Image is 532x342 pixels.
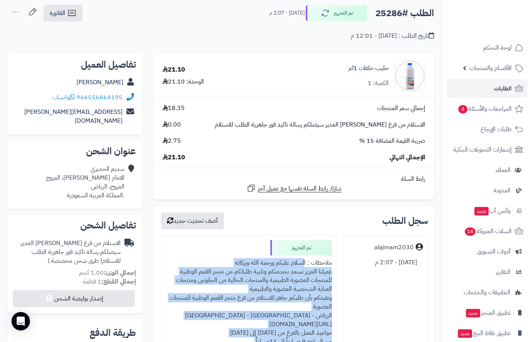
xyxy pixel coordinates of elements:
span: التطبيقات والخدمات [464,287,510,298]
a: المدونة [447,181,527,200]
span: الأقسام والمنتجات [469,63,512,73]
span: جديد [466,309,480,317]
span: المدونة [494,185,510,196]
span: ضريبة القيمة المضافة 15 % [359,137,425,145]
button: تم التجهيز [306,5,367,21]
span: إجمالي سعر المنتجات [377,104,425,113]
span: 21.10 [162,153,185,162]
span: الطلبات [494,83,512,94]
h2: تفاصيل الشحن [14,221,136,230]
span: الفاتورة [50,8,65,18]
a: إشعارات التحويلات البنكية [447,140,527,159]
a: شارك رابط السلة نفسها مع عميل آخر [247,184,341,193]
a: العملاء [447,161,527,179]
span: لوحة التحكم [483,42,512,53]
a: السلات المتروكة14 [447,222,527,240]
a: أدوات التسويق [447,242,527,261]
h3: سجل الطلب [382,216,428,225]
span: 14 [465,227,476,236]
a: الفاتورة [43,5,83,22]
a: [EMAIL_ADDRESS][PERSON_NAME][DOMAIN_NAME] [24,107,123,125]
a: لوحة التحكم [447,38,527,57]
span: وآتس آب [474,205,510,216]
div: رابط السلة [157,175,431,184]
div: الكمية: 1 [368,79,389,88]
strong: إجمالي الوزن: [104,268,136,277]
a: التطبيقات والخدمات [447,283,527,302]
span: شارك رابط السلة نفسها مع عميل آخر [258,184,341,193]
span: التقارير [496,267,510,277]
span: الاستلام من فرع [PERSON_NAME] الغدير سيصلكم رسالة تاكيد فور جاهزية الطلب للاستلام [215,120,425,129]
div: [DATE] - 2:07 م [347,255,423,270]
span: 4 [458,105,467,113]
span: 2.75 [162,137,181,145]
span: 0.00 [162,120,181,129]
small: 1 قطعة [83,277,136,286]
small: [DATE] - 2:07 م [269,9,305,17]
a: المراجعات والأسئلة4 [447,100,527,118]
div: سديم الحديري الامام [PERSON_NAME]، المروج المروج، الرياض .المملكة العربية السعودية [46,165,124,200]
span: تطبيق نقاط البيع [457,328,510,339]
div: الوحدة: 21.10 [162,77,204,86]
h2: عنوان الشحن [14,147,136,156]
span: 18.35 [162,104,185,113]
h2: الطلب #25286 [375,5,434,21]
h2: تفاصيل العميل [14,60,136,69]
span: إشعارات التحويلات البنكية [453,144,512,155]
h2: طريقة الدفع [89,328,136,337]
span: جديد [474,207,489,215]
small: 1.00 كجم [79,268,136,277]
div: alqimam2030 [374,243,414,252]
span: المراجعات والأسئلة [457,103,512,114]
span: ( طرق شحن مخصصة ) [48,256,102,265]
img: 1696968873-27-90x90.jpg [395,60,425,91]
div: Open Intercom Messenger [12,312,30,330]
button: أضف تحديث جديد [161,212,224,229]
span: السلات المتروكة [464,226,512,237]
span: الإجمالي النهائي [389,153,425,162]
div: تم التجهيز [270,240,332,255]
a: [PERSON_NAME] [76,78,123,87]
a: وآتس آبجديد [447,202,527,220]
span: تطبيق المتجر [465,307,510,318]
span: طلبات الإرجاع [481,124,512,135]
span: أدوات التسويق [477,246,510,257]
a: طلبات الإرجاع [447,120,527,138]
a: تطبيق المتجرجديد [447,304,527,322]
a: واتساب [52,93,75,102]
a: 966556864195 [76,93,123,102]
button: إصدار بوليصة الشحن [13,290,135,307]
div: الاستلام من فرع [PERSON_NAME] الغدير سيصلكم رسالة تاكيد فور جاهزية الطلب للاستلام [14,239,121,265]
a: الطلبات [447,79,527,98]
strong: إجمالي القطع: [101,277,136,286]
a: حليب خلفات 1لتر [348,64,389,73]
div: تاريخ الطلب : [DATE] - 12:01 م [351,32,434,40]
div: 21.10 [162,65,185,74]
span: جديد [458,329,472,338]
span: العملاء [496,165,510,175]
a: التقارير [447,263,527,281]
